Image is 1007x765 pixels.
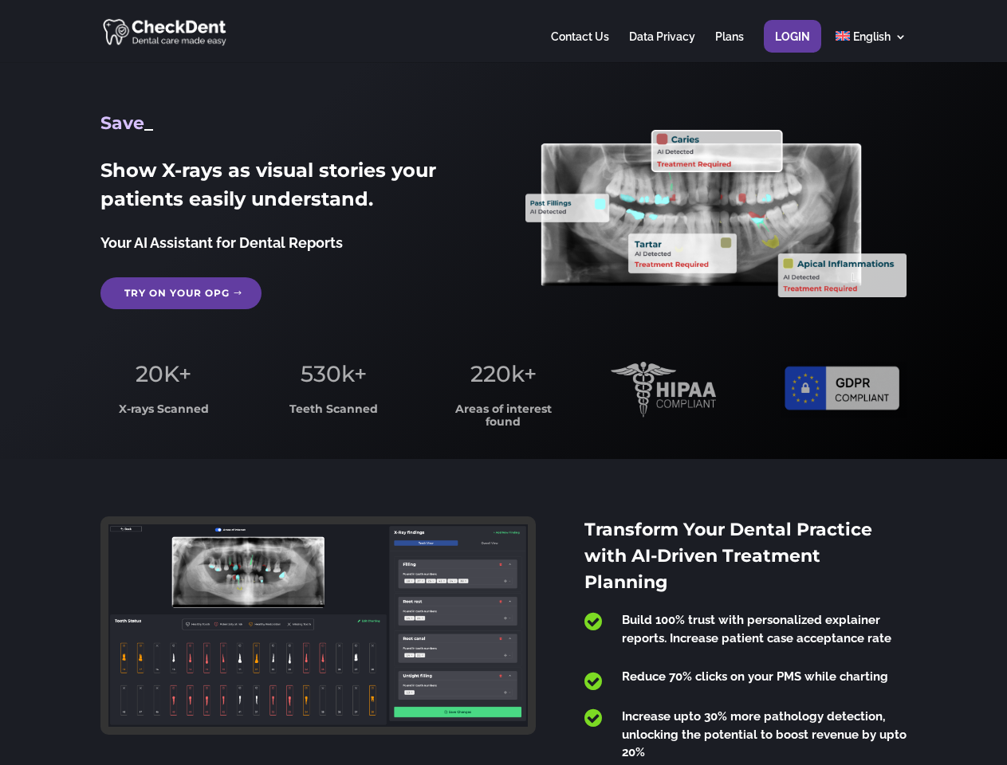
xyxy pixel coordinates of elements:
[551,31,609,62] a: Contact Us
[100,156,481,222] h2: Show X-rays as visual stories your patients easily understand.
[836,31,907,62] a: English
[100,277,262,309] a: Try on your OPG
[525,130,906,297] img: X_Ray_annotated
[100,234,343,251] span: Your AI Assistant for Dental Reports
[622,613,891,645] span: Build 100% trust with personalized explainer reports. Increase patient case acceptance rate
[584,708,602,728] span: 
[136,360,191,387] span: 20K+
[629,31,695,62] a: Data Privacy
[103,16,228,47] img: CheckDent AI
[853,30,891,43] span: English
[441,403,567,436] h3: Areas of interest found
[144,112,153,134] span: _
[301,360,367,387] span: 530k+
[584,519,872,593] span: Transform Your Dental Practice with AI-Driven Treatment Planning
[584,611,602,632] span: 
[100,112,144,134] span: Save
[715,31,744,62] a: Plans
[470,360,537,387] span: 220k+
[775,31,810,62] a: Login
[584,671,602,692] span: 
[622,709,907,759] span: Increase upto 30% more pathology detection, unlocking the potential to boost revenue by upto 20%
[622,669,888,684] span: Reduce 70% clicks on your PMS while charting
